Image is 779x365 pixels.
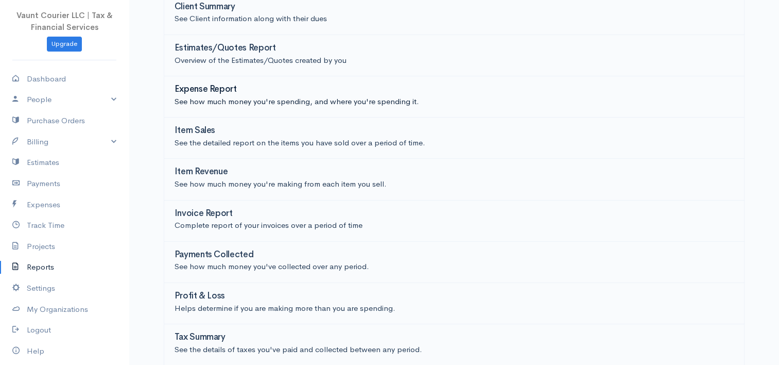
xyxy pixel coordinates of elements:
p: Overview of the Estimates/Quotes created by you [175,55,734,67]
h3: Item Sales [175,126,216,136]
a: Profit & LossHelps determine if you are making more than you are spending. [164,283,745,324]
a: Upgrade [47,37,82,52]
p: See how much money you've collected over any period. [175,261,734,273]
a: Estimates/Quotes ReportOverview of the Estimates/Quotes created by you [164,35,745,76]
h3: Payments Collected [175,250,254,260]
p: Helps determine if you are making more than you are spending. [175,303,734,314]
a: Item RevenueSee how much money you're making from each item you sell. [164,159,745,200]
h3: Item Revenue [175,167,228,177]
h3: Profit & Loss [175,291,226,301]
a: Expense ReportSee how much money you're spending, and where you're spending it. [164,76,745,118]
a: Invoice ReportComplete report of your invoices over a period of time [164,201,745,242]
p: See how much money you're making from each item you sell. [175,178,734,190]
a: Item SalesSee the detailed report on the items you have sold over a period of time. [164,118,745,159]
p: See how much money you're spending, and where you're spending it. [175,96,734,108]
a: Payments CollectedSee how much money you've collected over any period. [164,242,745,283]
h3: Tax Summary [175,333,226,342]
p: See Client information along with their dues [175,13,734,25]
h3: Invoice Report [175,209,233,219]
p: Complete report of your invoices over a period of time [175,220,734,231]
p: See the detailed report on the items you have sold over a period of time. [175,137,734,149]
h3: Client Summary [175,2,235,12]
h3: Expense Report [175,85,237,94]
p: See the details of taxes you've paid and collected between any period. [175,344,734,356]
span: Vaunt Courier LLC | Tax & Financial Services [16,10,113,32]
h3: Estimates/Quotes Report [175,43,276,53]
